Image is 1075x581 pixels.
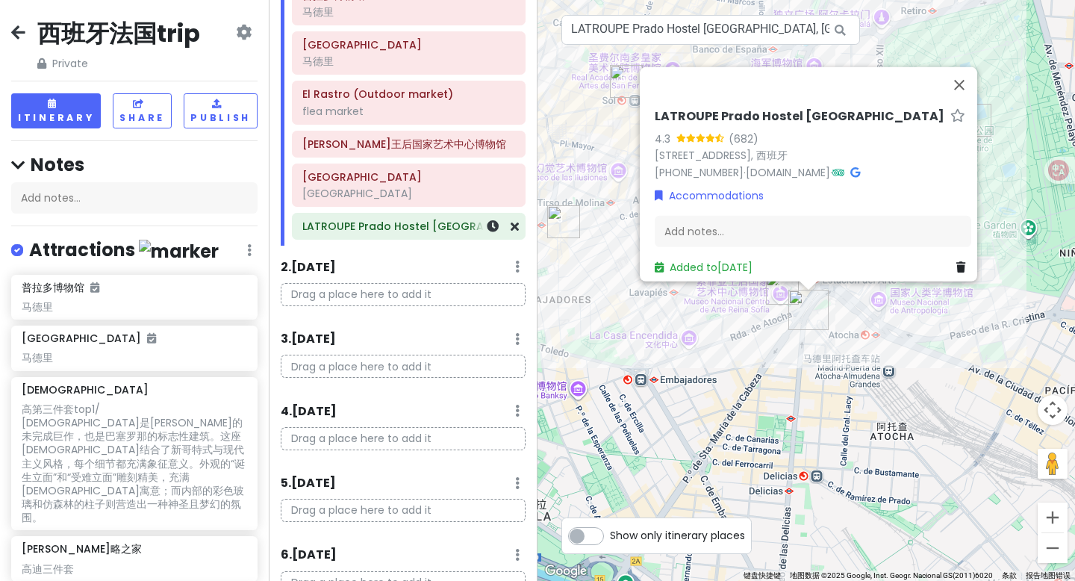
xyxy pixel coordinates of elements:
div: LATROUPE Prado Hostel Madrid [788,290,829,330]
a: 报告地图错误 [1026,571,1071,580]
h6: 索菲亚王后国家艺术中心博物馆 [302,137,515,151]
div: 高迪三件套 [22,562,246,576]
a: [DOMAIN_NAME] [746,165,830,180]
h6: [DEMOGRAPHIC_DATA] [22,383,149,397]
h6: 6 . [DATE] [281,547,337,563]
a: [STREET_ADDRESS], 西班牙 [655,148,788,163]
h6: 3 . [DATE] [281,332,336,347]
a: Star place [950,109,965,125]
div: El Rastro (Outdoor market) [547,205,580,238]
div: 马德里 [302,5,515,19]
img: marker [139,240,219,263]
div: Add notes... [655,216,971,247]
h6: 太阳门广场 [302,170,515,184]
i: Added to itinerary [147,333,156,344]
a: [PHONE_NUMBER] [655,165,744,180]
button: Itinerary [11,93,101,128]
button: Share [113,93,172,128]
a: 条款（在新标签页中打开） [1002,571,1017,580]
h4: Notes [11,153,258,176]
p: Drag a place here to add it [281,355,526,378]
div: 马德里 [22,351,246,364]
i: Added to itinerary [90,282,99,293]
div: [GEOGRAPHIC_DATA] [302,187,515,200]
button: 放大 [1038,503,1068,532]
div: 高第三件套top1/ [DEMOGRAPHIC_DATA]是[PERSON_NAME]的未完成巨作，也是巴塞罗那的标志性建筑。这座[DEMOGRAPHIC_DATA]结合了新哥特式与现代主义风格... [22,403,246,525]
span: Show only itinerary places [610,527,745,544]
span: Private [37,55,200,72]
button: Publish [184,93,258,128]
div: Add notes... [11,182,258,214]
h6: 普拉多博物馆 [22,281,99,294]
h6: 5 . [DATE] [281,476,336,491]
h6: LATROUPE Prado Hostel Madrid [302,220,515,233]
i: Google Maps [850,167,860,178]
div: flea market [302,105,515,118]
a: Remove from day [511,218,519,235]
div: 马德里 [302,55,515,68]
h6: El Rastro (Outdoor market) [302,87,515,101]
input: Search a place [561,15,860,45]
img: Google [541,562,591,581]
h6: 丽池公园 [302,38,515,52]
span: 地图数据 ©2025 Google, Inst. Geogr. Nacional GS(2011)6020 [790,571,993,580]
p: Drag a place here to add it [281,283,526,306]
div: 4.3 [655,131,676,147]
button: 键盘快捷键 [744,571,781,581]
i: Tripadvisor [832,167,844,178]
div: · · [655,109,971,181]
h6: [GEOGRAPHIC_DATA] [22,332,156,345]
a: Added to[DATE] [655,260,752,275]
button: 地图镜头控件 [1038,395,1068,425]
button: 关闭 [941,67,977,103]
h4: Attractions [29,238,219,263]
h6: LATROUPE Prado Hostel [GEOGRAPHIC_DATA] [655,109,944,125]
h6: 4 . [DATE] [281,404,337,420]
p: Drag a place here to add it [281,427,526,450]
div: 索菲亚王后国家艺术中心博物馆 [766,272,799,305]
button: 将街景小人拖到地图上以打开街景 [1038,449,1068,479]
div: 太阳门广场 [610,65,643,98]
h6: [PERSON_NAME]略之家 [22,542,142,556]
div: (682) [729,131,758,147]
h6: 2 . [DATE] [281,260,336,276]
p: Drag a place here to add it [281,499,526,522]
div: 马德里 [22,300,246,314]
h2: 西班牙法国trip [37,18,200,49]
button: 缩小 [1038,533,1068,563]
a: Delete place [956,259,971,276]
a: 在 Google 地图中打开此区域（会打开一个新窗口） [541,562,591,581]
a: Set a time [487,218,499,235]
a: Accommodations [655,187,764,204]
